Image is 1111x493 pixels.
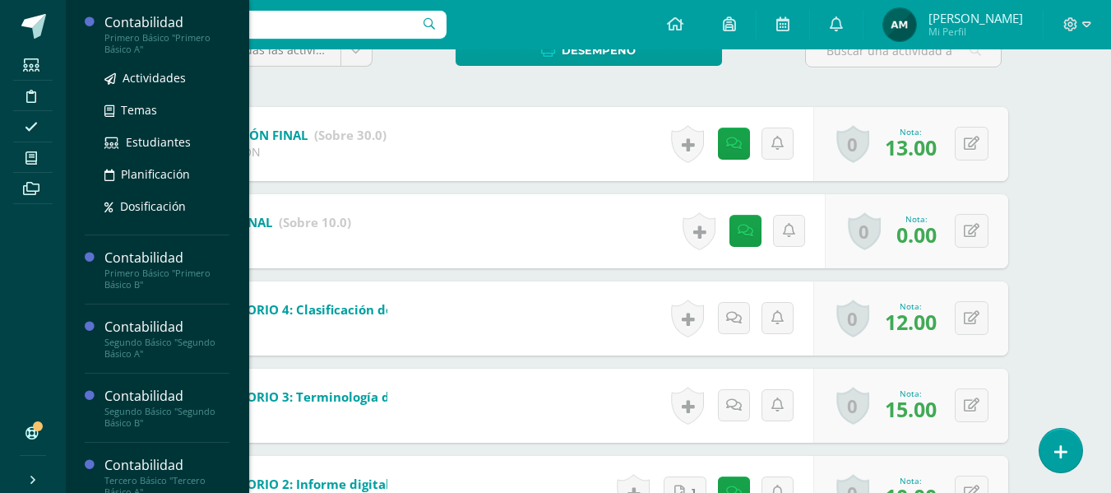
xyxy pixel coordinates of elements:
[883,8,916,41] img: 09ff674d68efe52c25f03c97fc906881.png
[120,198,186,214] span: Dosificación
[190,476,393,492] b: LABORATORIO 2: Informe digital.
[104,249,229,291] a: ContabilidadPrimero Básico "Primero Básico B"
[76,11,447,39] input: Busca un usuario...
[104,197,229,216] a: Dosificación
[279,214,351,230] strong: (Sobre 10.0)
[885,300,937,312] div: Nota:
[562,35,636,66] span: Desempeño
[836,125,869,163] a: 0
[104,165,229,184] a: Planificación
[885,388,937,399] div: Nota:
[104,100,229,119] a: Temas
[806,35,1001,67] input: Buscar una actividad aquí...
[121,166,190,182] span: Planificación
[848,212,881,250] a: 0
[896,221,937,249] span: 0.00
[456,34,722,66] a: Desempeño
[121,102,157,118] span: Temas
[885,133,937,161] span: 13.00
[190,231,351,247] div: ZONA
[190,406,387,421] div: ZONA
[104,456,229,475] div: Contabilidad
[104,249,229,267] div: Contabilidad
[896,213,937,225] div: Nota:
[104,13,229,32] div: Contabilidad
[885,395,937,423] span: 15.00
[836,387,869,425] a: 0
[885,475,937,486] div: Nota:
[928,25,1023,39] span: Mi Perfil
[190,388,462,405] b: LABORATORIO 3: Terminología de la cuenta.
[885,308,937,336] span: 12.00
[190,301,446,318] b: LABORATORIO 4: Clasificación de cuentas
[177,35,372,66] a: (100%)Todas las actividades de esta unidad
[190,123,387,149] a: EVALUACIÓN FINAL (Sobre 30.0)
[126,134,191,150] span: Estudiantes
[104,32,229,55] div: Primero Básico "Primero Básico A"
[104,267,229,291] div: Primero Básico "Primero Básico B"
[314,127,387,143] strong: (Sobre 30.0)
[104,387,229,406] div: Contabilidad
[104,318,229,337] div: Contabilidad
[190,144,387,160] div: EVALUACIÓN
[104,133,229,151] a: Estudiantes
[190,384,541,411] a: LABORATORIO 3: Terminología de la cuenta.
[190,297,525,323] a: LABORATORIO 4: Clasificación de cuentas
[190,210,351,236] a: ACTITUDINAL (Sobre 10.0)
[885,126,937,137] div: Nota:
[104,13,229,55] a: ContabilidadPrimero Básico "Primero Básico A"
[104,387,229,429] a: ContabilidadSegundo Básico "Segundo Básico B"
[104,337,229,360] div: Segundo Básico "Segundo Básico A"
[104,406,229,429] div: Segundo Básico "Segundo Básico B"
[104,68,229,87] a: Actividades
[836,300,869,337] a: 0
[104,318,229,360] a: ContabilidadSegundo Básico "Segundo Básico A"
[190,319,387,334] div: ZONA
[928,10,1023,26] span: [PERSON_NAME]
[123,70,186,86] span: Actividades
